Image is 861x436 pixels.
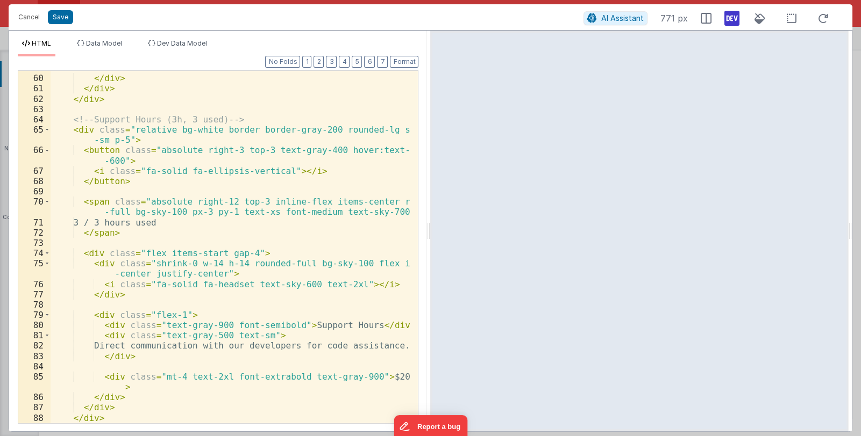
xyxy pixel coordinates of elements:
[326,56,337,68] button: 3
[339,56,350,68] button: 4
[18,413,51,423] div: 88
[18,300,51,310] div: 78
[18,258,51,279] div: 75
[18,372,51,392] div: 85
[364,56,375,68] button: 6
[18,94,51,104] div: 62
[86,39,122,47] span: Data Model
[18,402,51,412] div: 87
[18,423,51,433] div: 89
[18,176,51,186] div: 68
[18,310,51,320] div: 79
[48,10,73,24] button: Save
[18,186,51,197] div: 69
[18,73,51,83] div: 60
[18,104,51,114] div: 63
[377,56,388,68] button: 7
[18,279,51,289] div: 76
[352,56,362,68] button: 5
[18,320,51,330] div: 80
[18,330,51,340] div: 81
[18,248,51,258] div: 74
[18,289,51,300] div: 77
[18,125,51,145] div: 65
[390,56,418,68] button: Format
[660,12,688,25] span: 771 px
[18,340,51,351] div: 82
[302,56,311,68] button: 1
[18,83,51,93] div: 61
[157,39,207,47] span: Dev Data Model
[18,166,51,176] div: 67
[18,228,51,238] div: 72
[18,238,51,248] div: 73
[314,56,324,68] button: 2
[18,392,51,402] div: 86
[18,361,51,372] div: 84
[265,56,300,68] button: No Folds
[18,217,51,228] div: 71
[18,197,51,217] div: 70
[32,39,51,47] span: HTML
[601,13,644,23] span: AI Assistant
[18,114,51,125] div: 64
[18,145,51,165] div: 66
[13,10,45,25] button: Cancel
[18,351,51,361] div: 83
[584,11,647,25] button: AI Assistant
